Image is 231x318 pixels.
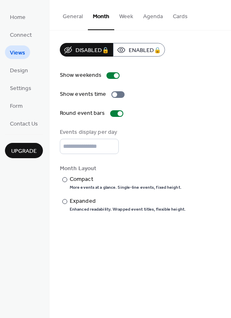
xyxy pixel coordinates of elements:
div: Compact [70,175,180,184]
a: Views [5,45,30,59]
div: Month Layout [60,164,219,173]
span: Form [10,102,23,111]
a: Design [5,63,33,77]
span: Contact Us [10,120,38,128]
button: Upgrade [5,143,43,158]
div: Show weekends [60,71,101,80]
div: Show events time [60,90,106,99]
a: Connect [5,28,37,41]
a: Settings [5,81,36,95]
span: Design [10,66,28,75]
a: Home [5,10,31,24]
a: Contact Us [5,116,43,130]
div: Events display per day [60,128,117,137]
span: Views [10,49,25,57]
div: Enhanced readability. Wrapped event titles, flexible height. [70,206,186,212]
div: Round event bars [60,109,105,118]
span: Settings [10,84,31,93]
span: Home [10,13,26,22]
div: More events at a glance. Single-line events, fixed height. [70,185,181,190]
a: Form [5,99,28,112]
span: Connect [10,31,32,40]
div: Expanded [70,197,184,206]
span: Upgrade [11,147,37,156]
